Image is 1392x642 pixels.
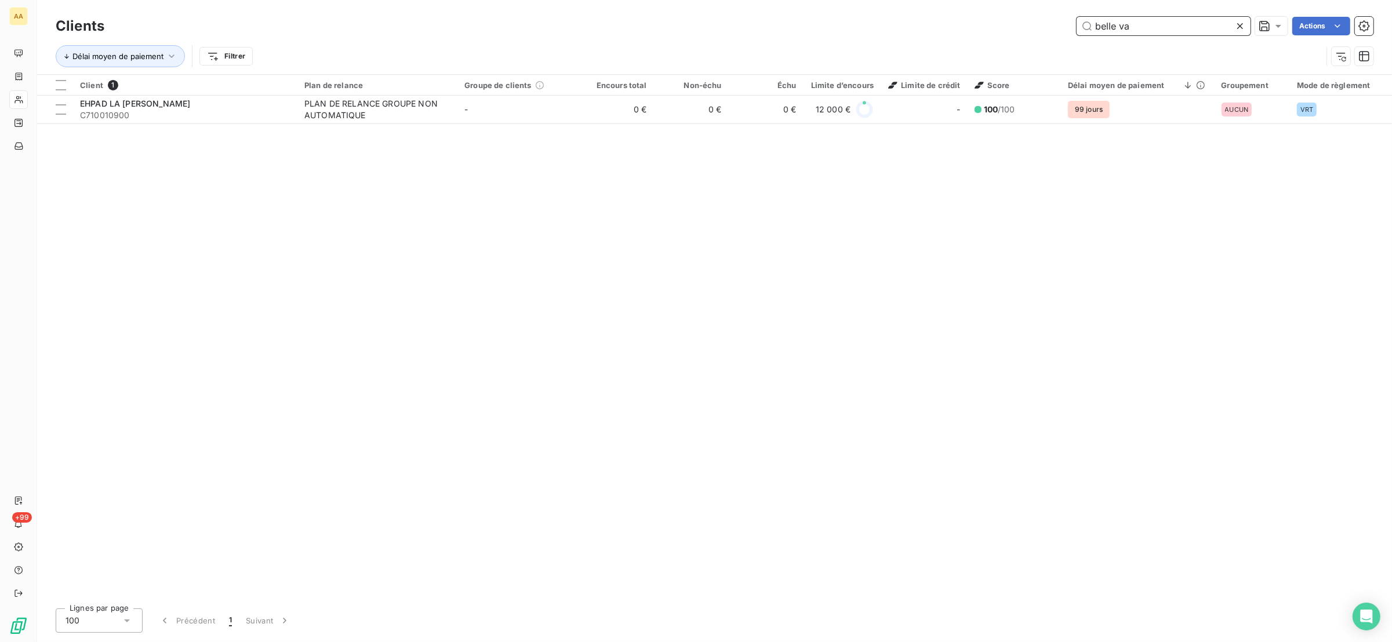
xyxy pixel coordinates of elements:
button: Filtrer [199,47,253,65]
div: Limite d’encours [811,81,874,90]
div: Open Intercom Messenger [1353,603,1380,630]
span: +99 [12,512,32,523]
div: Mode de règlement [1297,81,1385,90]
button: Délai moyen de paiement [56,45,185,67]
span: /100 [984,104,1015,115]
div: Délai moyen de paiement [1068,81,1208,90]
div: Plan de relance [304,81,450,90]
span: - [957,104,961,115]
span: C710010900 [80,110,290,121]
span: VRT [1300,106,1313,113]
td: 0 € [654,96,729,123]
td: 0 € [729,96,804,123]
h3: Clients [56,16,104,37]
button: Précédent [152,608,222,633]
td: 0 € [579,96,654,123]
button: 1 [222,608,239,633]
div: AA [9,7,28,25]
span: Score [975,81,1010,90]
span: EHPAD LA [PERSON_NAME] [80,99,190,108]
button: Actions [1292,17,1350,35]
div: Échu [736,81,797,90]
button: Suivant [239,608,297,633]
span: Limite de crédit [888,81,960,90]
span: 1 [229,615,232,626]
div: PLAN DE RELANCE GROUPE NON AUTOMATIQUE [304,98,449,121]
span: Client [80,81,103,90]
span: - [464,104,468,114]
img: Logo LeanPay [9,617,28,635]
span: 12 000 € [816,104,851,115]
span: Délai moyen de paiement [72,52,163,61]
span: 1 [108,80,118,90]
span: 100 [984,104,998,114]
div: Encours total [586,81,647,90]
span: 99 jours [1068,101,1110,118]
div: Non-échu [661,81,722,90]
input: Rechercher [1077,17,1251,35]
span: 100 [66,615,79,626]
span: AUCUN [1225,106,1249,113]
div: Groupement [1222,81,1284,90]
span: Groupe de clients [464,81,532,90]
